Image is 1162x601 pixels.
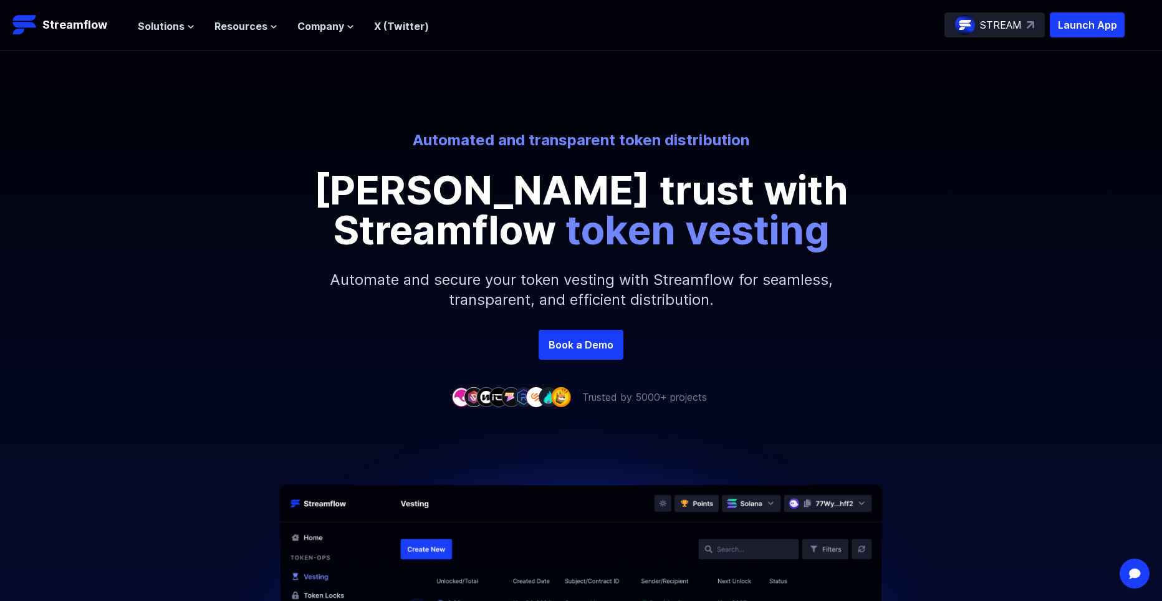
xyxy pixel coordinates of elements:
img: company-5 [501,387,521,406]
a: STREAM [944,12,1045,37]
span: Solutions [138,19,185,34]
p: [PERSON_NAME] trust with Streamflow [300,170,862,250]
img: company-6 [514,387,534,406]
a: Book a Demo [539,330,623,360]
p: Automate and secure your token vesting with Streamflow for seamless, transparent, and efficient d... [313,250,849,330]
div: Open Intercom Messenger [1120,559,1150,589]
span: Company [297,19,344,34]
a: Streamflow [12,12,125,37]
span: Resources [214,19,267,34]
img: Streamflow Logo [12,12,37,37]
a: X (Twitter) [374,20,429,32]
img: company-9 [551,387,571,406]
p: STREAM [980,17,1022,32]
img: company-3 [476,387,496,406]
img: top-right-arrow.svg [1027,21,1034,29]
img: company-1 [451,387,471,406]
img: streamflow-logo-circle.png [955,15,975,35]
button: Launch App [1050,12,1125,37]
img: company-8 [539,387,559,406]
p: Streamflow [42,16,107,34]
button: Company [297,19,354,34]
img: company-2 [464,387,484,406]
button: Resources [214,19,277,34]
p: Trusted by 5000+ projects [582,390,707,405]
p: Automated and transparent token distribution [236,130,926,150]
span: token vesting [565,206,830,254]
button: Solutions [138,19,194,34]
img: company-4 [489,387,509,406]
img: company-7 [526,387,546,406]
